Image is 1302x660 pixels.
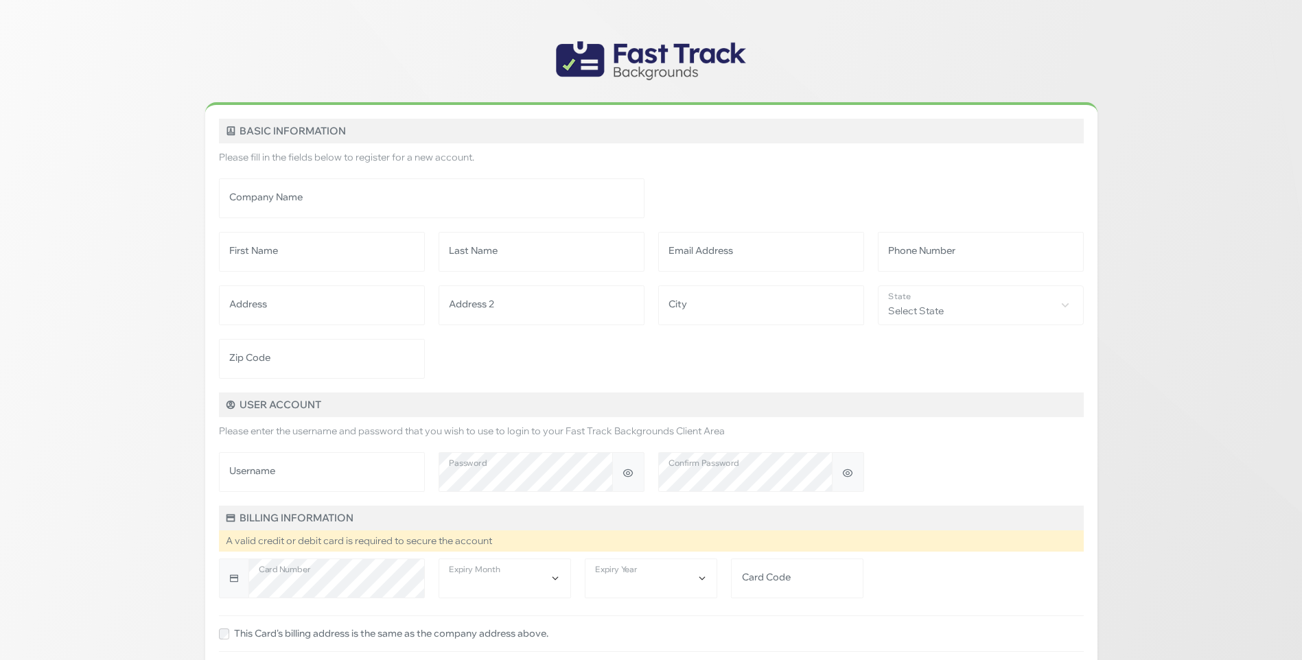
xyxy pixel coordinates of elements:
span: Select State [878,285,1084,325]
h5: Basic Information [219,119,1084,143]
div: A valid credit or debit card is required to secure the account [219,530,1084,552]
p: Please fill in the fields below to register for a new account. [219,150,1084,165]
p: Please enter the username and password that you wish to use to login to your Fast Track Backgroun... [219,424,1084,438]
h5: Billing Information [219,506,1084,530]
h5: User Account [219,392,1084,417]
span: Select State [879,286,1083,323]
label: This Card's billing address is the same as the company address above. [234,626,548,641]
